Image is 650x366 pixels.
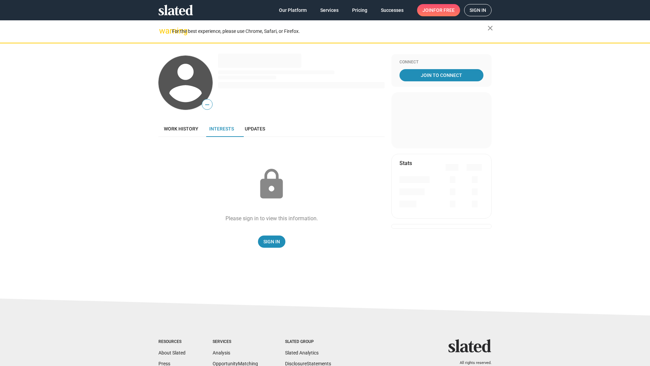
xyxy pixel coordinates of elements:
[375,4,409,16] a: Successes
[213,339,258,345] div: Services
[399,60,483,65] div: Connect
[285,350,319,355] a: Slated Analytics
[399,160,412,167] mat-card-title: Stats
[225,215,318,222] div: Please sign in to view this information.
[470,4,486,16] span: Sign in
[209,126,234,131] span: Interests
[158,350,186,355] a: About Slated
[464,4,492,16] a: Sign in
[320,4,339,16] span: Services
[258,236,285,248] a: Sign In
[245,126,265,131] span: Updates
[158,339,186,345] div: Resources
[486,24,494,32] mat-icon: close
[352,4,367,16] span: Pricing
[172,27,487,36] div: For the best experience, please use Chrome, Safari, or Firefox.
[433,4,455,16] span: for free
[204,121,239,137] a: Interests
[158,121,204,137] a: Work history
[381,4,404,16] span: Successes
[347,4,373,16] a: Pricing
[274,4,312,16] a: Our Platform
[159,27,167,35] mat-icon: warning
[315,4,344,16] a: Services
[239,121,270,137] a: Updates
[255,167,288,201] mat-icon: lock
[401,69,482,81] span: Join To Connect
[164,126,198,131] span: Work history
[422,4,455,16] span: Join
[279,4,307,16] span: Our Platform
[213,350,230,355] a: Analysis
[202,100,212,109] span: —
[417,4,460,16] a: Joinfor free
[399,69,483,81] a: Join To Connect
[285,339,331,345] div: Slated Group
[263,236,280,248] span: Sign In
